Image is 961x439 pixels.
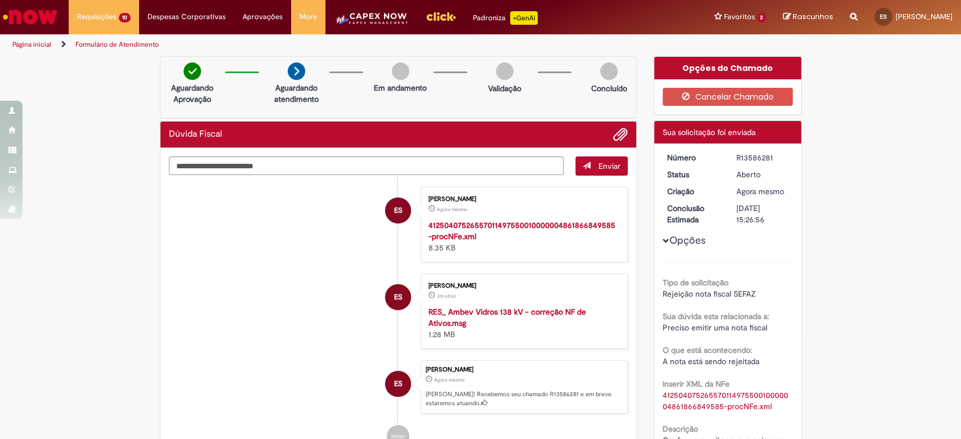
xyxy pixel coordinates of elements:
span: Rejeição nota fiscal SEFAZ [663,289,756,299]
span: Agora mesmo [736,186,784,196]
span: Despesas Corporativas [147,11,226,23]
span: [PERSON_NAME] [896,12,953,21]
a: 41250407526557011497550010000004861866849585-procNFe.xml [428,220,615,241]
a: Página inicial [12,40,51,49]
p: Concluído [591,83,627,94]
div: [PERSON_NAME] [426,366,622,373]
span: Enviar [598,161,620,171]
img: ServiceNow [1,6,59,28]
div: Aberto [736,169,789,180]
time: 01/10/2025 14:26:43 [437,206,467,213]
img: check-circle-green.png [184,62,201,80]
a: Download de 41250407526557011497550010000004861866849585-procNFe.xml [663,390,788,411]
div: [DATE] 15:26:56 [736,203,789,225]
span: 3m atrás [437,293,456,299]
a: Formulário de Atendimento [75,40,159,49]
div: Padroniza [473,11,538,25]
div: [PERSON_NAME] [428,283,616,289]
dt: Conclusão Estimada [659,203,728,225]
ul: Trilhas de página [8,34,632,55]
div: Elisangela Damaceno Da Silva [385,371,411,397]
span: 10 [119,13,131,23]
span: Aprovações [243,11,283,23]
div: Elisangela Damaceno Da Silva [385,198,411,223]
div: [PERSON_NAME] [428,196,616,203]
p: Validação [488,83,521,94]
b: Descrição [663,424,698,434]
div: Opções do Chamado [654,57,801,79]
span: ES [880,13,887,20]
a: Rascunhos [783,12,833,23]
dt: Status [659,169,728,180]
time: 01/10/2025 14:26:53 [434,377,464,383]
dt: Número [659,152,728,163]
b: O que está acontecendo: [663,345,752,355]
time: 01/10/2025 14:23:39 [437,293,456,299]
div: Elisangela Damaceno Da Silva [385,284,411,310]
span: ES [394,370,403,397]
b: Inserir XML da NFe [663,379,730,389]
span: Agora mesmo [437,206,467,213]
li: Elisangela Damaceno Da Silva [169,360,628,414]
button: Enviar [575,156,628,176]
div: 1.28 MB [428,306,616,340]
span: Preciso emitir uma nota fiscal [663,322,767,333]
span: Sua solicitação foi enviada [663,127,756,137]
span: Favoritos [723,11,754,23]
img: img-circle-grey.png [496,62,513,80]
textarea: Digite sua mensagem aqui... [169,156,564,176]
span: ES [394,284,403,311]
img: click_logo_yellow_360x200.png [426,8,456,25]
span: ES [394,197,403,224]
dt: Criação [659,186,728,197]
span: Requisições [77,11,117,23]
img: CapexLogo5.png [334,11,409,34]
img: img-circle-grey.png [600,62,618,80]
span: More [300,11,317,23]
button: Cancelar Chamado [663,88,793,106]
div: 8.35 KB [428,219,616,253]
div: R13586281 [736,152,789,163]
p: [PERSON_NAME]! Recebemos seu chamado R13586281 e em breve estaremos atuando. [426,390,622,407]
h2: Dúvida Fiscal Histórico de tíquete [169,129,222,140]
b: Sua dúvida esta relacionada a: [663,311,769,321]
span: 2 [757,13,766,23]
p: +GenAi [510,11,538,25]
p: Aguardando Aprovação [165,82,220,105]
p: Aguardando atendimento [269,82,324,105]
button: Adicionar anexos [613,127,628,142]
span: Agora mesmo [434,377,464,383]
span: A nota está sendo rejeitada [663,356,759,366]
p: Em andamento [374,82,427,93]
span: Rascunhos [793,11,833,22]
a: RES_ Ambev Vidros 138 kV - correção NF de Ativos.msg [428,307,586,328]
div: 01/10/2025 14:26:53 [736,186,789,197]
b: Tipo de solicitação [663,277,728,288]
img: img-circle-grey.png [392,62,409,80]
img: arrow-next.png [288,62,305,80]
